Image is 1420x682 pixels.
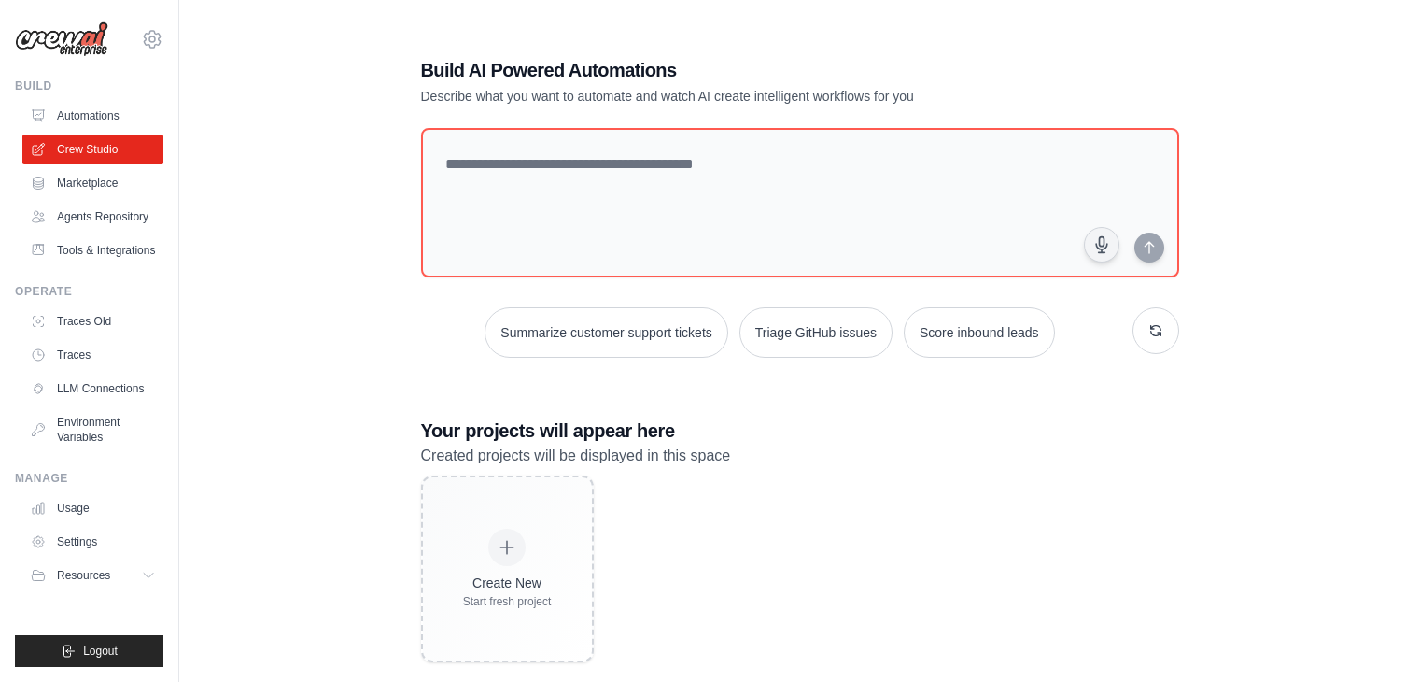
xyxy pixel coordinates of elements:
a: Agents Repository [22,202,163,232]
a: Usage [22,493,163,523]
div: Operate [15,284,163,299]
button: Click to speak your automation idea [1084,227,1119,263]
div: Start fresh project [463,594,552,609]
a: Tools & Integrations [22,235,163,265]
div: Build [15,78,163,93]
button: Score inbound leads [904,307,1055,358]
button: Summarize customer support tickets [485,307,727,358]
div: Create New [463,574,552,592]
a: Environment Variables [22,407,163,452]
p: Created projects will be displayed in this space [421,444,1179,468]
img: Logo [15,21,108,57]
div: Manage [15,471,163,486]
span: Resources [57,568,110,583]
a: LLM Connections [22,374,163,404]
a: Crew Studio [22,135,163,164]
button: Get new suggestions [1132,307,1179,354]
span: Logout [83,644,118,659]
a: Traces Old [22,306,163,336]
a: Settings [22,527,163,557]
button: Logout [15,635,163,667]
button: Resources [22,561,163,590]
a: Automations [22,101,163,131]
h1: Build AI Powered Automations [421,57,1048,83]
a: Marketplace [22,168,163,198]
a: Traces [22,340,163,370]
h3: Your projects will appear here [421,418,1179,444]
button: Triage GitHub issues [739,307,893,358]
p: Describe what you want to automate and watch AI create intelligent workflows for you [421,87,1048,106]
